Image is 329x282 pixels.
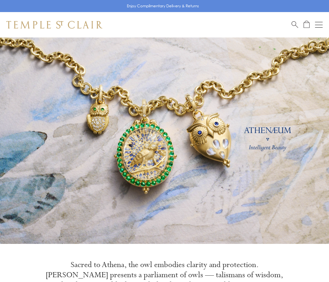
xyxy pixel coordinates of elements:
button: Open navigation [315,21,323,29]
img: Temple St. Clair [6,21,102,29]
a: Open Shopping Bag [304,21,310,29]
a: Search [291,21,298,29]
p: Enjoy Complimentary Delivery & Returns [127,3,199,9]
